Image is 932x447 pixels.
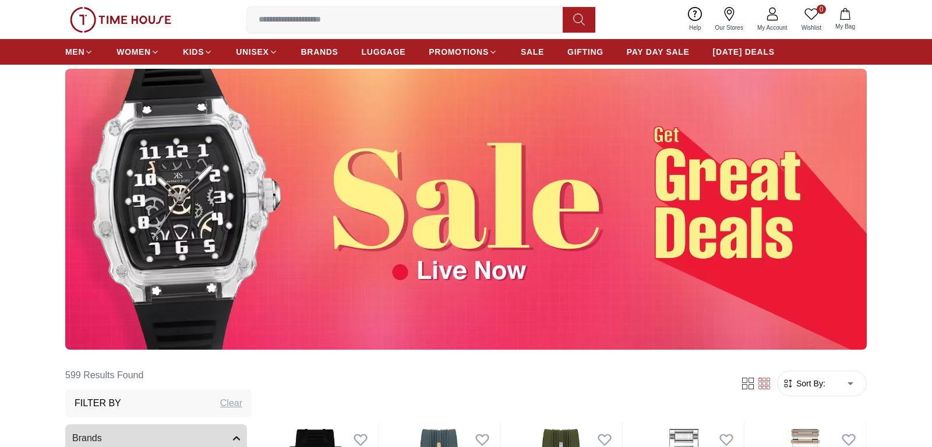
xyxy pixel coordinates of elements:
a: WOMEN [116,41,160,62]
span: SALE [521,46,544,58]
a: KIDS [183,41,213,62]
span: BRANDS [301,46,338,58]
a: GIFTING [567,41,603,62]
span: [DATE] DEALS [713,46,775,58]
a: MEN [65,41,93,62]
span: KIDS [183,46,204,58]
a: SALE [521,41,544,62]
button: My Bag [828,6,862,33]
span: Wishlist [797,23,826,32]
a: PAY DAY SALE [627,41,690,62]
img: ... [70,7,171,33]
a: BRANDS [301,41,338,62]
span: LUGGAGE [362,46,406,58]
span: Brands [72,431,102,445]
a: UNISEX [236,41,277,62]
a: [DATE] DEALS [713,41,775,62]
button: Sort By: [782,378,825,389]
a: Our Stores [708,5,750,34]
span: GIFTING [567,46,603,58]
h6: 599 Results Found [65,361,252,389]
span: UNISEX [236,46,269,58]
img: ... [65,69,867,350]
span: Our Stores [711,23,748,32]
span: My Bag [831,22,860,31]
a: LUGGAGE [362,41,406,62]
div: Clear [220,396,242,410]
span: Help [684,23,706,32]
span: PAY DAY SALE [627,46,690,58]
a: PROMOTIONS [429,41,497,62]
span: PROMOTIONS [429,46,489,58]
span: 0 [817,5,826,14]
a: Help [682,5,708,34]
h3: Filter By [75,396,121,410]
span: WOMEN [116,46,151,58]
span: My Account [753,23,792,32]
span: Sort By: [794,378,825,389]
span: MEN [65,46,84,58]
a: 0Wishlist [795,5,828,34]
